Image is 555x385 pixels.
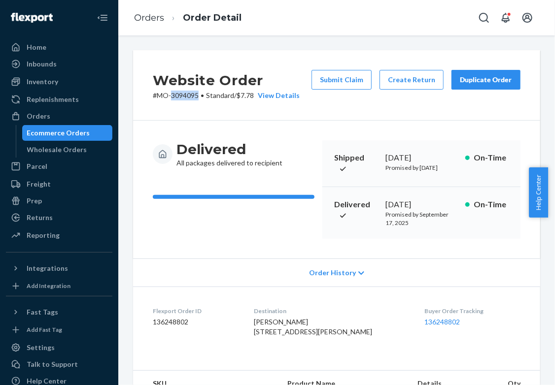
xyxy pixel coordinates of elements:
[334,152,378,175] p: Shipped
[6,324,112,336] a: Add Fast Tag
[22,142,113,158] a: Wholesale Orders
[518,8,537,28] button: Open account menu
[27,179,51,189] div: Freight
[6,159,112,174] a: Parcel
[93,8,112,28] button: Close Navigation
[153,307,238,315] dt: Flexport Order ID
[153,317,238,327] dd: 136248802
[27,196,42,206] div: Prep
[254,318,372,336] span: [PERSON_NAME] [STREET_ADDRESS][PERSON_NAME]
[312,70,372,90] button: Submit Claim
[27,59,57,69] div: Inbounds
[27,77,58,87] div: Inventory
[11,13,53,23] img: Flexport logo
[460,75,512,85] div: Duplicate Order
[334,199,378,222] p: Delivered
[6,356,112,372] a: Talk to Support
[254,91,300,100] button: View Details
[385,152,457,163] div: [DATE]
[385,199,457,210] div: [DATE]
[6,227,112,243] a: Reporting
[201,91,204,99] span: •
[206,91,234,99] span: Standard
[153,70,300,91] h2: Website Order
[6,39,112,55] a: Home
[451,70,520,90] button: Duplicate Order
[6,108,112,124] a: Orders
[27,161,47,171] div: Parcel
[6,92,112,107] a: Replenishments
[474,8,494,28] button: Open Search Box
[27,95,79,104] div: Replenishments
[6,260,112,276] button: Integrations
[176,140,282,168] div: All packages delivered to recipient
[254,307,409,315] dt: Destination
[6,304,112,320] button: Fast Tags
[6,193,112,209] a: Prep
[474,199,509,210] p: On-Time
[27,42,46,52] div: Home
[27,307,58,317] div: Fast Tags
[529,167,548,218] button: Help Center
[474,152,509,163] p: On-Time
[6,280,112,292] a: Add Integration
[27,343,55,353] div: Settings
[425,318,460,326] a: 136248802
[27,213,53,223] div: Returns
[6,210,112,225] a: Returns
[27,145,87,155] div: Wholesale Orders
[496,8,516,28] button: Open notifications
[27,282,70,290] div: Add Integration
[183,12,242,23] a: Order Detail
[6,176,112,192] a: Freight
[134,12,164,23] a: Orders
[27,128,90,138] div: Ecommerce Orders
[309,268,356,278] span: Order History
[176,140,282,158] h3: Delivered
[27,230,60,240] div: Reporting
[425,307,520,315] dt: Buyer Order Tracking
[6,74,112,90] a: Inventory
[385,163,457,172] p: Promised by [DATE]
[22,125,113,141] a: Ecommerce Orders
[380,70,444,90] button: Create Return
[27,325,62,334] div: Add Fast Tag
[6,340,112,355] a: Settings
[6,56,112,72] a: Inbounds
[27,359,78,369] div: Talk to Support
[126,3,249,32] ol: breadcrumbs
[385,210,457,227] p: Promised by September 17, 2025
[153,91,300,100] p: # MO-3094095 / $7.78
[27,111,50,121] div: Orders
[27,263,68,273] div: Integrations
